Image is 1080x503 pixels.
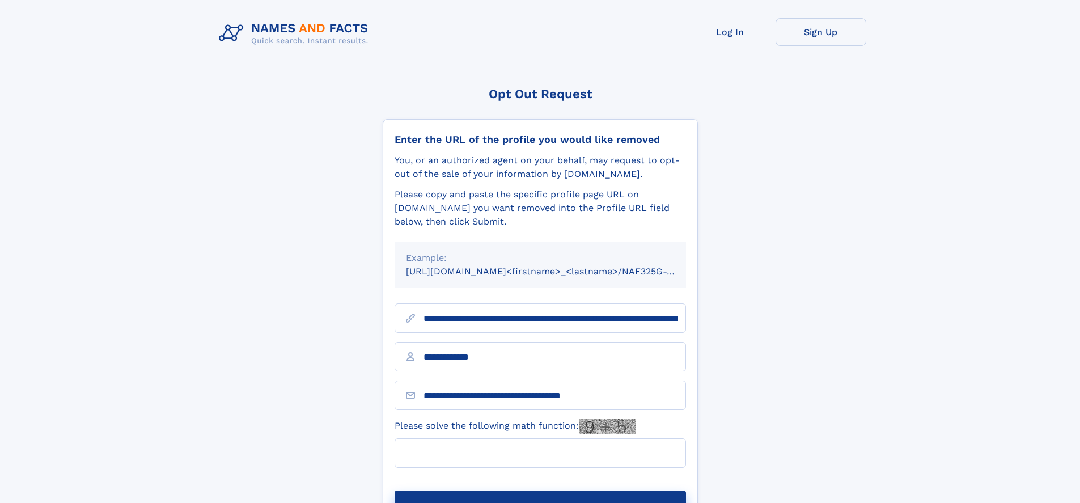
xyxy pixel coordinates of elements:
[406,266,708,277] small: [URL][DOMAIN_NAME]<firstname>_<lastname>/NAF325G-xxxxxxxx
[685,18,776,46] a: Log In
[395,188,686,229] div: Please copy and paste the specific profile page URL on [DOMAIN_NAME] you want removed into the Pr...
[395,419,636,434] label: Please solve the following math function:
[214,18,378,49] img: Logo Names and Facts
[395,133,686,146] div: Enter the URL of the profile you would like removed
[406,251,675,265] div: Example:
[395,154,686,181] div: You, or an authorized agent on your behalf, may request to opt-out of the sale of your informatio...
[776,18,866,46] a: Sign Up
[383,87,698,101] div: Opt Out Request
